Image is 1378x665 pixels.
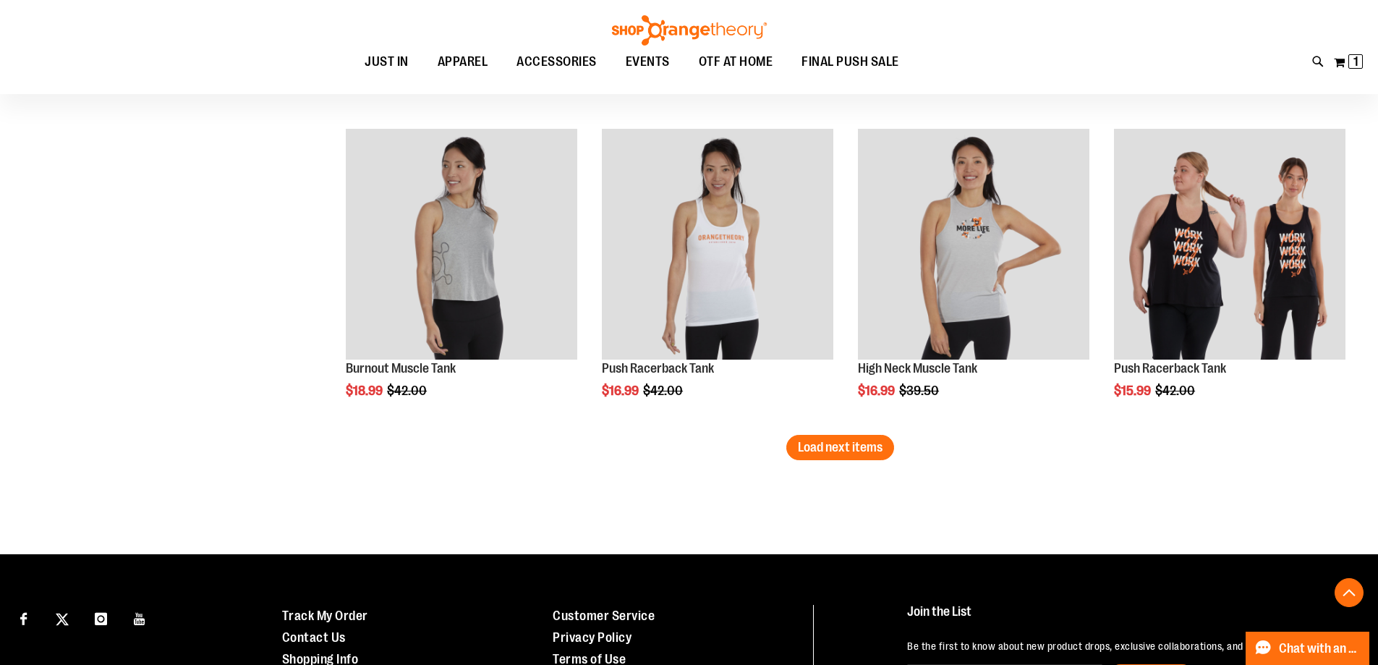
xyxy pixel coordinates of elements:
a: Contact Us [282,630,346,645]
img: Product image for Push Racerback Tank [1114,129,1345,360]
span: OTF AT HOME [699,46,773,78]
button: Chat with an Expert [1246,632,1370,665]
span: $42.00 [387,384,429,398]
img: Product image for Burnout Muscle Tank [346,129,577,360]
a: Push Racerback Tank [602,361,714,376]
span: $15.99 [1114,384,1153,398]
button: Load next items [786,435,894,460]
span: $16.99 [858,384,897,398]
span: $42.00 [1155,384,1197,398]
a: High Neck Muscle Tank [858,361,977,376]
span: $16.99 [602,384,641,398]
span: EVENTS [626,46,670,78]
span: $42.00 [643,384,685,398]
span: ACCESSORIES [516,46,597,78]
div: product [851,122,1097,436]
span: JUST IN [365,46,409,78]
span: FINAL PUSH SALE [801,46,899,78]
div: product [1107,122,1353,436]
h4: Join the List [907,605,1345,632]
img: Shop Orangetheory [610,15,769,46]
a: Burnout Muscle Tank [346,361,456,376]
a: Privacy Policy [553,630,631,645]
img: Product image for Push Racerback Tank [602,129,833,360]
span: 1 [1353,54,1358,69]
a: Visit our Youtube page [127,605,153,630]
a: Customer Service [553,609,655,623]
a: Product image for High Neck Muscle Tank [858,129,1089,363]
p: Be the first to know about new product drops, exclusive collaborations, and shopping events! [907,639,1345,653]
div: product [595,122,841,436]
a: Visit our X page [50,605,75,630]
a: Product image for Burnout Muscle Tank [346,129,577,363]
span: $18.99 [346,384,385,398]
a: Product image for Push Racerback Tank [602,129,833,363]
a: Product image for Push Racerback Tank [1114,129,1345,363]
span: Chat with an Expert [1279,642,1361,656]
span: APPAREL [438,46,488,78]
a: Visit our Facebook page [11,605,36,630]
button: Back To Top [1335,578,1364,607]
img: Product image for High Neck Muscle Tank [858,129,1089,360]
div: product [339,122,584,436]
img: Twitter [56,613,69,626]
span: $39.50 [899,384,941,398]
a: Push Racerback Tank [1114,361,1226,376]
span: Load next items [798,440,882,454]
a: Visit our Instagram page [88,605,114,630]
a: Track My Order [282,609,368,623]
